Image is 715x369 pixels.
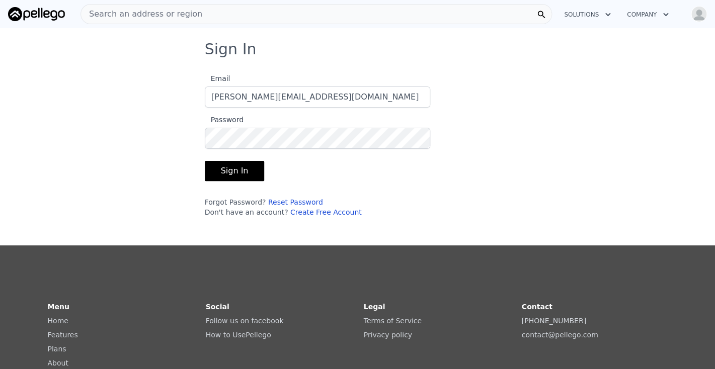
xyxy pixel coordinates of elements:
[205,161,265,181] button: Sign In
[205,128,430,149] input: Password
[522,303,552,311] strong: Contact
[205,197,430,217] div: Forgot Password? Don't have an account?
[205,116,244,124] span: Password
[48,303,69,311] strong: Menu
[48,317,68,325] a: Home
[290,208,362,216] a: Create Free Account
[81,8,202,20] span: Search an address or region
[522,317,586,325] a: [PHONE_NUMBER]
[205,40,511,58] h3: Sign In
[364,317,422,325] a: Terms of Service
[364,331,412,339] a: Privacy policy
[205,74,230,82] span: Email
[364,303,385,311] strong: Legal
[205,86,430,108] input: Email
[48,359,68,367] a: About
[206,303,229,311] strong: Social
[48,345,66,353] a: Plans
[206,331,271,339] a: How to UsePellego
[206,317,284,325] a: Follow us on facebook
[619,6,677,24] button: Company
[268,198,323,206] a: Reset Password
[691,6,707,22] img: avatar
[556,6,619,24] button: Solutions
[48,331,78,339] a: Features
[522,331,598,339] a: contact@pellego.com
[8,7,65,21] img: Pellego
